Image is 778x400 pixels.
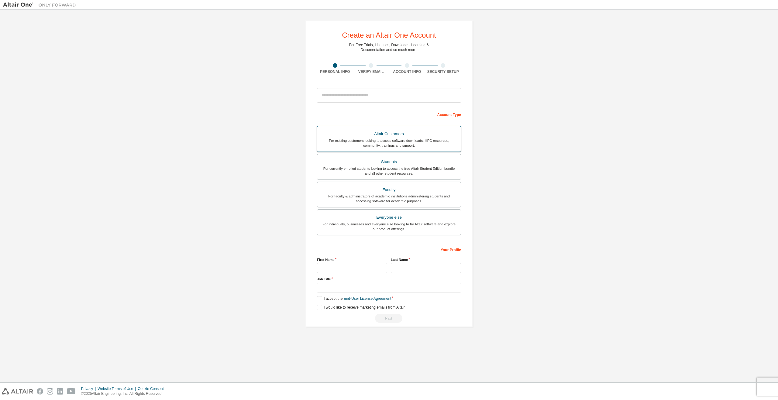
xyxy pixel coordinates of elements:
div: Personal Info [317,69,353,74]
img: facebook.svg [37,388,43,395]
div: Students [321,158,457,166]
a: End-User License Agreement [344,296,391,301]
img: Altair One [3,2,79,8]
div: Account Info [389,69,425,74]
div: For currently enrolled students looking to access the free Altair Student Edition bundle and all ... [321,166,457,176]
div: Security Setup [425,69,461,74]
div: Create an Altair One Account [342,32,436,39]
label: Job Title [317,277,461,282]
div: For existing customers looking to access software downloads, HPC resources, community, trainings ... [321,138,457,148]
label: First Name [317,257,387,262]
div: Account Type [317,109,461,119]
img: youtube.svg [67,388,76,395]
div: Everyone else [321,213,457,222]
label: I accept the [317,296,391,301]
div: Altair Customers [321,130,457,138]
div: Read and acccept EULA to continue [317,314,461,323]
div: Website Terms of Use [98,386,138,391]
img: instagram.svg [47,388,53,395]
div: Privacy [81,386,98,391]
div: Your Profile [317,244,461,254]
div: For Free Trials, Licenses, Downloads, Learning & Documentation and so much more. [349,43,429,52]
img: linkedin.svg [57,388,63,395]
div: Verify Email [353,69,389,74]
p: © 2025 Altair Engineering, Inc. All Rights Reserved. [81,391,167,396]
div: Faculty [321,186,457,194]
label: Last Name [391,257,461,262]
div: For faculty & administrators of academic institutions administering students and accessing softwa... [321,194,457,203]
label: I would like to receive marketing emails from Altair [317,305,404,310]
div: For individuals, businesses and everyone else looking to try Altair software and explore our prod... [321,222,457,231]
img: altair_logo.svg [2,388,33,395]
div: Cookie Consent [138,386,167,391]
